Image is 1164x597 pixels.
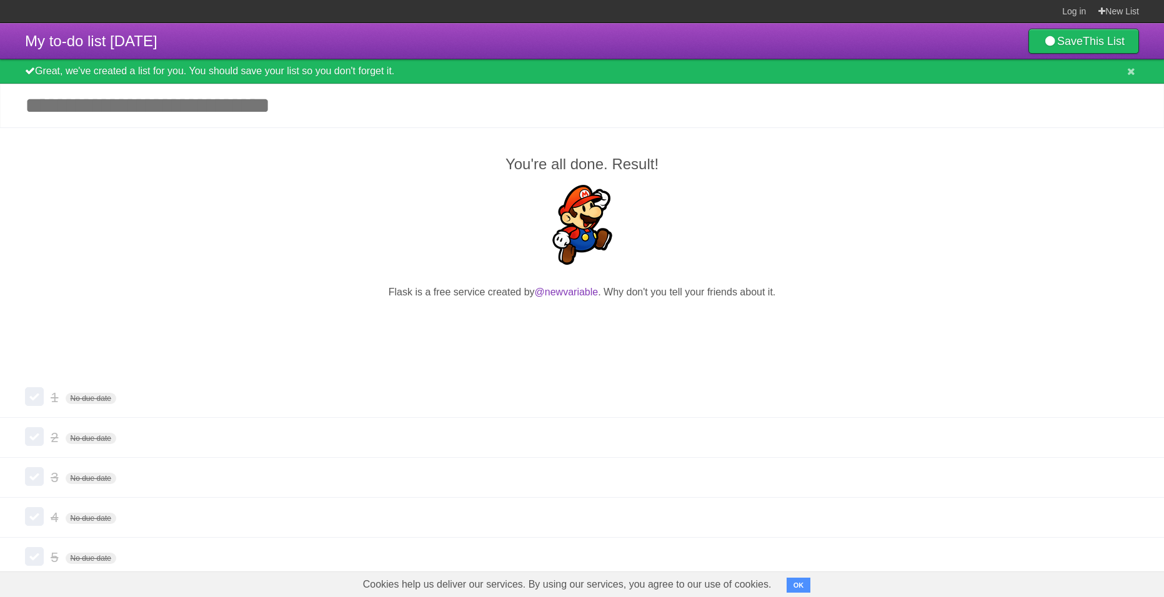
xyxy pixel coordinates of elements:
[542,185,622,265] img: Super Mario
[1028,29,1139,54] a: SaveThis List
[787,578,811,593] button: OK
[25,507,44,526] label: Done
[66,513,116,524] span: No due date
[66,553,116,564] span: No due date
[51,470,61,485] span: 3
[25,427,44,446] label: Done
[66,393,116,404] span: No due date
[1083,35,1125,47] b: This List
[51,390,61,405] span: 1
[66,473,116,484] span: No due date
[51,510,61,525] span: 4
[560,315,605,333] iframe: X Post Button
[25,153,1139,175] h2: You're all done. Result!
[51,550,61,565] span: 5
[51,430,61,445] span: 2
[25,32,157,49] span: My to-do list [DATE]
[25,285,1139,300] p: Flask is a free service created by . Why don't you tell your friends about it.
[25,387,44,406] label: Done
[25,547,44,566] label: Done
[66,433,116,444] span: No due date
[351,572,784,597] span: Cookies help us deliver our services. By using our services, you agree to our use of cookies.
[25,467,44,486] label: Done
[535,287,599,297] a: @newvariable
